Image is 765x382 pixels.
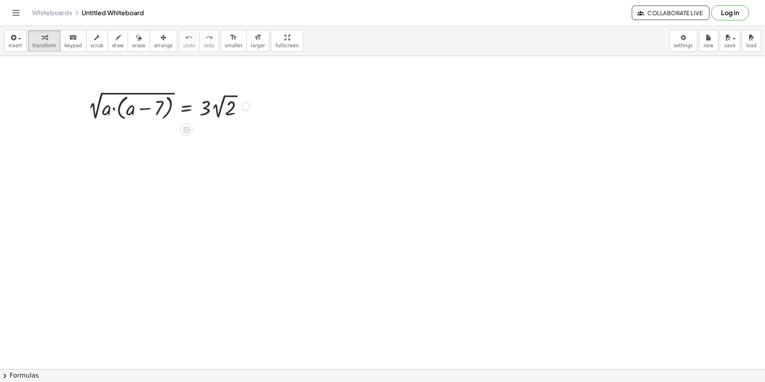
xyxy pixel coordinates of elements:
span: scrub [90,43,104,48]
button: settings [669,30,697,52]
span: insert [8,43,22,48]
span: fullscreen [275,43,298,48]
button: Collaborate Live [632,6,709,20]
button: keyboardkeypad [60,30,86,52]
span: draw [112,43,124,48]
button: erase [128,30,150,52]
button: save [720,30,740,52]
button: fullscreen [271,30,303,52]
button: format_sizesmaller [220,30,247,52]
button: Toggle navigation [10,6,22,19]
span: arrange [154,43,173,48]
span: undo [183,43,195,48]
span: smaller [225,43,242,48]
span: save [724,43,735,48]
button: undoundo [179,30,200,52]
span: settings [674,43,693,48]
i: format_size [230,33,237,42]
span: larger [251,43,265,48]
div: Apply the same math to both sides of the equation [180,123,193,136]
button: new [699,30,718,52]
span: redo [204,43,214,48]
button: format_sizelarger [246,30,269,52]
button: draw [108,30,128,52]
span: new [703,43,713,48]
span: erase [132,43,145,48]
i: keyboard [69,33,77,42]
button: insert [4,30,26,52]
span: Collaborate Live [639,9,703,16]
button: redoredo [199,30,219,52]
i: undo [185,33,193,42]
button: scrub [86,30,108,52]
button: transform [28,30,60,52]
span: load [746,43,757,48]
span: transform [32,43,56,48]
button: load [742,30,761,52]
i: format_size [254,33,262,42]
button: Log in [711,5,749,20]
span: keypad [64,43,82,48]
a: Whiteboards [32,9,72,17]
button: arrange [150,30,177,52]
i: redo [205,33,213,42]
